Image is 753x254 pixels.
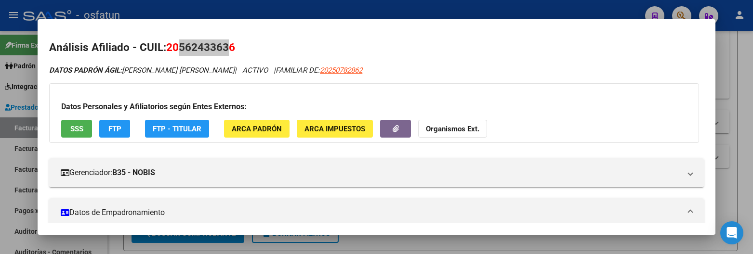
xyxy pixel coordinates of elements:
span: FTP - Titular [153,125,201,133]
span: ARCA Impuestos [304,125,365,133]
span: [PERSON_NAME] [PERSON_NAME] [49,66,235,75]
button: Organismos Ext. [418,120,487,138]
strong: B35 - NOBIS [112,167,155,178]
span: FAMILIAR DE: [276,66,362,75]
button: FTP [99,120,130,138]
button: SSS [61,120,92,138]
span: 20250782862 [320,66,362,75]
span: ARCA Padrón [232,125,282,133]
span: FTP [108,125,121,133]
button: ARCA Impuestos [297,120,373,138]
strong: DATOS PADRÓN ÁGIL: [49,66,122,75]
button: ARCA Padrón [224,120,290,138]
mat-panel-title: Datos de Empadronamiento [61,207,681,218]
span: SSS [70,125,83,133]
span: 20562433636 [166,41,235,53]
div: Open Intercom Messenger [720,221,743,244]
i: | ACTIVO | [49,66,362,75]
mat-expansion-panel-header: Datos de Empadronamiento [49,198,704,227]
strong: Organismos Ext. [426,125,479,133]
mat-expansion-panel-header: Gerenciador:B35 - NOBIS [49,158,704,187]
h2: Análisis Afiliado - CUIL: [49,39,704,56]
mat-panel-title: Gerenciador: [61,167,681,178]
button: FTP - Titular [145,120,209,138]
h3: Datos Personales y Afiliatorios según Entes Externos: [61,101,687,113]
